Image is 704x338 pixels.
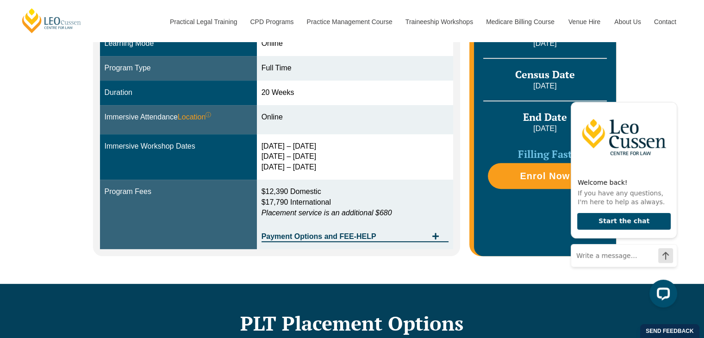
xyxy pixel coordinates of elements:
sup: ⓘ [206,112,211,118]
a: Traineeship Workshops [399,2,479,42]
a: Venue Hire [561,2,607,42]
div: Learning Mode [105,38,252,49]
a: Enrol Now [488,163,602,189]
a: CPD Programs [243,2,299,42]
div: Program Fees [105,187,252,197]
div: [DATE] – [DATE] [DATE] – [DATE] [DATE] – [DATE] [262,141,449,173]
div: Immersive Workshop Dates [105,141,252,152]
span: End Date [523,110,567,124]
iframe: LiveChat chat widget [563,85,681,315]
div: Full Time [262,63,449,74]
a: Practical Legal Training [163,2,243,42]
p: [DATE] [483,81,606,91]
span: Location [178,112,212,123]
div: Immersive Attendance [105,112,252,123]
a: Practice Management Course [300,2,399,42]
span: Payment Options and FEE-HELP [262,233,428,240]
div: 20 Weeks [262,88,449,98]
div: Program Type [105,63,252,74]
a: Contact [647,2,683,42]
span: Enrol Now [520,171,570,181]
span: Filling Fast [518,147,572,161]
span: Census Date [515,68,575,81]
div: Duration [105,88,252,98]
a: [PERSON_NAME] Centre for Law [21,7,82,34]
span: $12,390 Domestic [262,188,321,195]
h2: PLT Placement Options [88,312,616,335]
div: Online [262,38,449,49]
span: $17,790 International [262,198,331,206]
a: Medicare Billing Course [479,2,561,42]
a: About Us [607,2,647,42]
em: Placement service is an additional $680 [262,209,392,217]
p: [DATE] [483,124,606,134]
p: [DATE] [483,38,606,49]
div: Online [262,112,449,123]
